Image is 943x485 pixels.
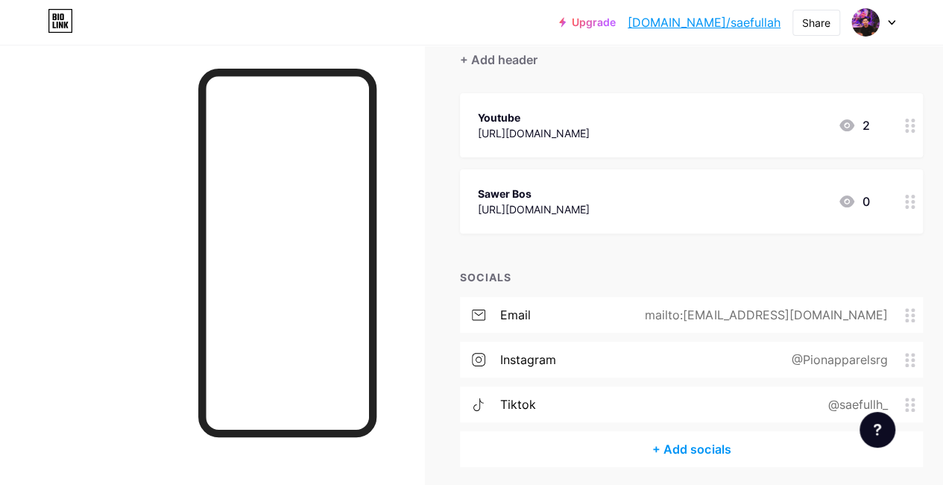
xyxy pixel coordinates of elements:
div: tiktok [500,395,536,413]
div: 0 [838,193,869,210]
div: + Add socials [460,431,923,467]
div: 2 [838,116,869,134]
div: @saefullh_ [804,395,905,413]
div: Youtube [478,110,590,125]
div: Sawer Bos [478,186,590,201]
div: Share [802,15,830,31]
div: mailto:[EMAIL_ADDRESS][DOMAIN_NAME] [621,306,905,324]
div: + Add header [460,51,537,69]
div: @Pionapparelsrg [767,351,905,369]
a: [DOMAIN_NAME]/saefullah [628,13,780,31]
div: instagram [500,351,556,369]
div: SOCIALS [460,269,923,285]
div: [URL][DOMAIN_NAME] [478,125,590,141]
a: Upgrade [559,16,616,28]
div: [URL][DOMAIN_NAME] [478,201,590,217]
div: email [500,306,531,324]
img: saefullh_ [851,8,880,37]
